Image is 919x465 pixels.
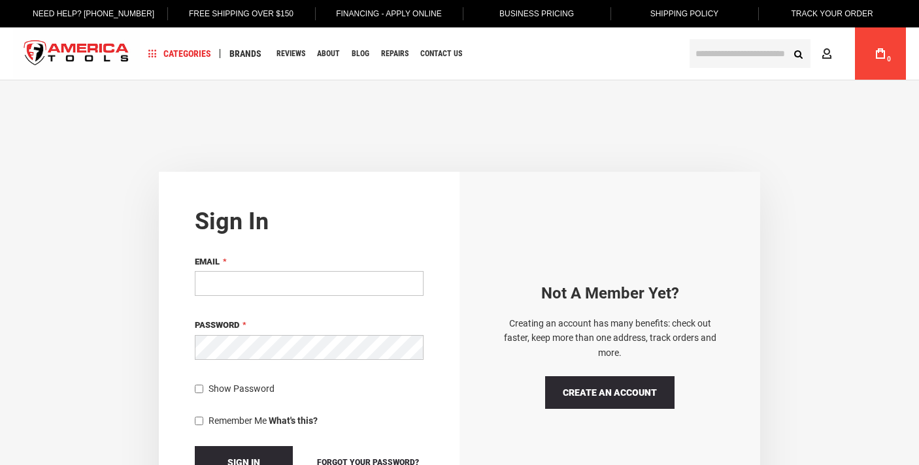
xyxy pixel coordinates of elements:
span: Create an Account [563,387,657,398]
a: Repairs [375,45,414,63]
span: Shipping Policy [650,9,719,18]
a: Create an Account [545,376,675,409]
img: America Tools [13,29,140,78]
a: store logo [13,29,140,78]
span: Categories [148,49,211,58]
span: Password [195,320,239,330]
span: Reviews [276,50,305,57]
span: Brands [229,49,261,58]
strong: Sign in [195,208,269,235]
span: Remember Me [209,415,267,426]
a: 0 [868,27,893,80]
span: Email [195,257,220,266]
span: Blog [352,50,369,57]
a: About [311,45,346,63]
strong: Not a Member yet? [541,284,679,302]
span: Show Password [209,383,275,394]
p: Creating an account has many benefits: check out faster, keep more than one address, track orders... [495,316,724,360]
a: Contact Us [414,45,468,63]
strong: What's this? [269,415,318,426]
span: Contact Us [420,50,462,57]
a: Brands [224,45,267,63]
span: Repairs [381,50,409,57]
span: 0 [887,56,891,63]
button: Search [786,41,810,66]
a: Blog [346,45,375,63]
span: About [317,50,340,57]
a: Reviews [271,45,311,63]
a: Categories [142,45,217,63]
